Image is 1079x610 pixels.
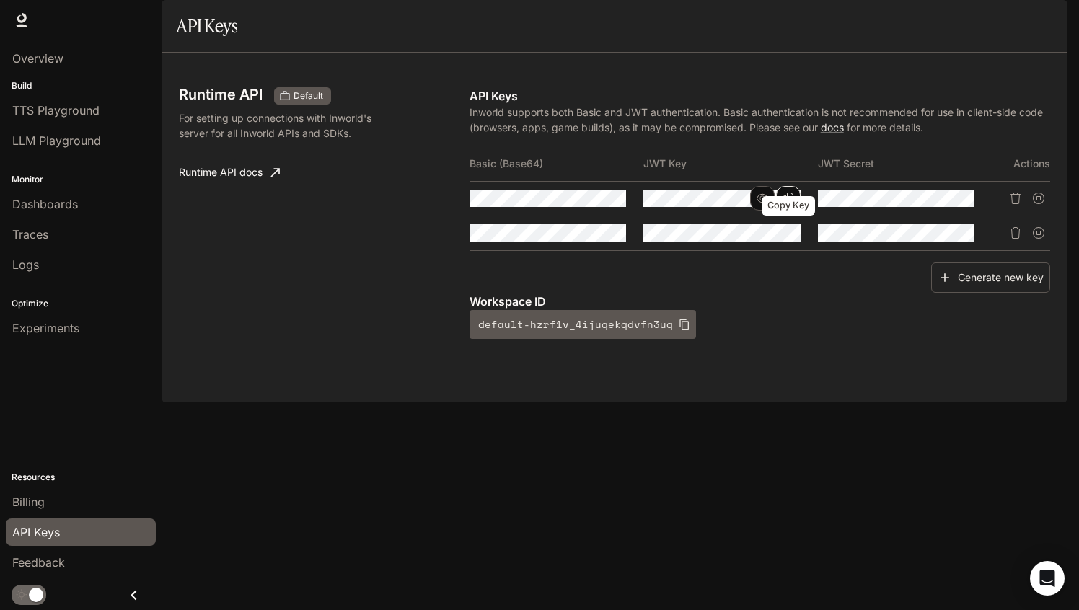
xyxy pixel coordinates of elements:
[179,110,388,141] p: For setting up connections with Inworld's server for all Inworld APIs and SDKs.
[1030,561,1065,596] div: Open Intercom Messenger
[274,87,331,105] div: These keys will apply to your current workspace only
[470,87,1050,105] p: API Keys
[1004,221,1027,244] button: Delete API key
[1027,221,1050,244] button: Suspend API key
[762,196,815,216] div: Copy Key
[288,89,329,102] span: Default
[643,146,818,181] th: JWT Key
[931,262,1050,293] button: Generate new key
[173,158,286,187] a: Runtime API docs
[470,293,1050,310] p: Workspace ID
[992,146,1050,181] th: Actions
[1027,187,1050,210] button: Suspend API key
[776,186,801,211] button: Copy Key
[470,146,644,181] th: Basic (Base64)
[470,310,696,339] button: default-hzrf1v_4ijugekqdvfn3uq
[470,105,1050,135] p: Inworld supports both Basic and JWT authentication. Basic authentication is not recommended for u...
[179,87,263,102] h3: Runtime API
[818,146,992,181] th: JWT Secret
[1004,187,1027,210] button: Delete API key
[821,121,844,133] a: docs
[176,12,237,40] h1: API Keys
